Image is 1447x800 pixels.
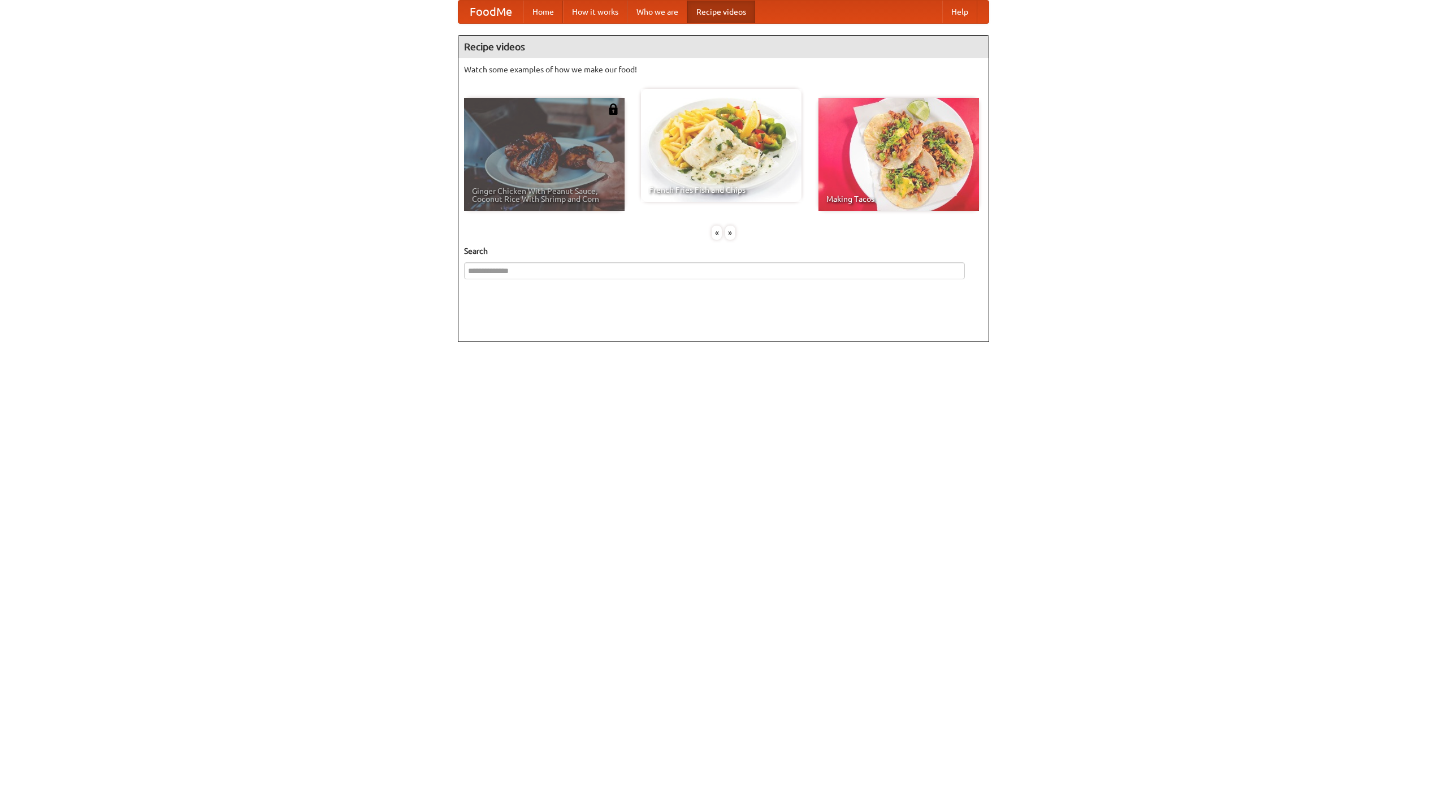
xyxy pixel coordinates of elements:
img: 483408.png [608,103,619,115]
h5: Search [464,245,983,257]
a: Making Tacos [818,98,979,211]
a: Who we are [627,1,687,23]
h4: Recipe videos [458,36,989,58]
a: Help [942,1,977,23]
div: « [712,226,722,240]
span: French Fries Fish and Chips [649,186,794,194]
div: » [725,226,735,240]
a: French Fries Fish and Chips [641,89,802,202]
p: Watch some examples of how we make our food! [464,64,983,75]
a: Home [523,1,563,23]
a: Recipe videos [687,1,755,23]
span: Making Tacos [826,195,971,203]
a: How it works [563,1,627,23]
a: FoodMe [458,1,523,23]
